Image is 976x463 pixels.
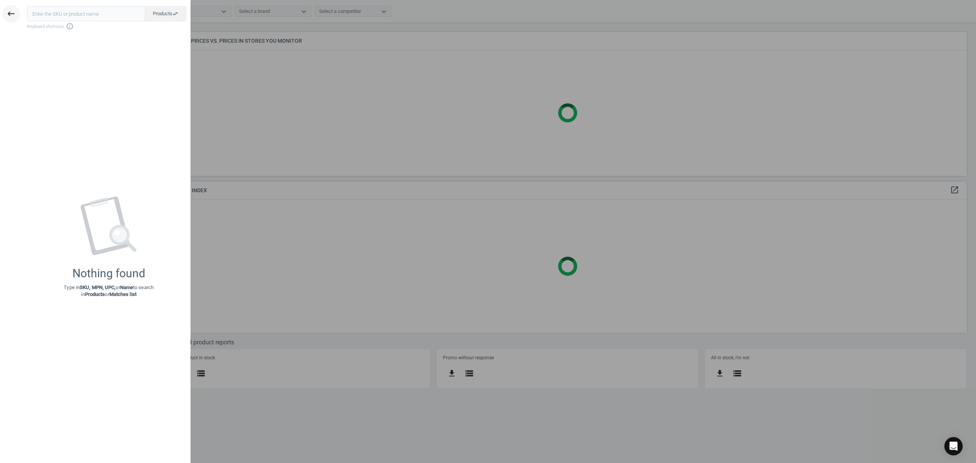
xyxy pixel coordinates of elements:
[27,23,186,30] span: Keyboard shortcuts
[6,9,16,18] i: keyboard_backspace
[66,23,74,30] i: info_outline
[64,284,154,298] p: Type in or to search in or
[145,6,186,21] button: Productsswap_horiz
[172,11,178,17] i: swap_horiz
[109,291,136,297] strong: Matches list
[944,437,963,455] div: Open Intercom Messenger
[27,6,145,21] input: Enter the SKU or product name
[80,285,116,290] strong: SKU, MPN, UPC,
[72,267,145,280] div: Nothing found
[120,285,133,290] strong: Name
[2,5,20,23] button: keyboard_backspace
[85,291,105,297] strong: Products
[153,10,178,17] span: Products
